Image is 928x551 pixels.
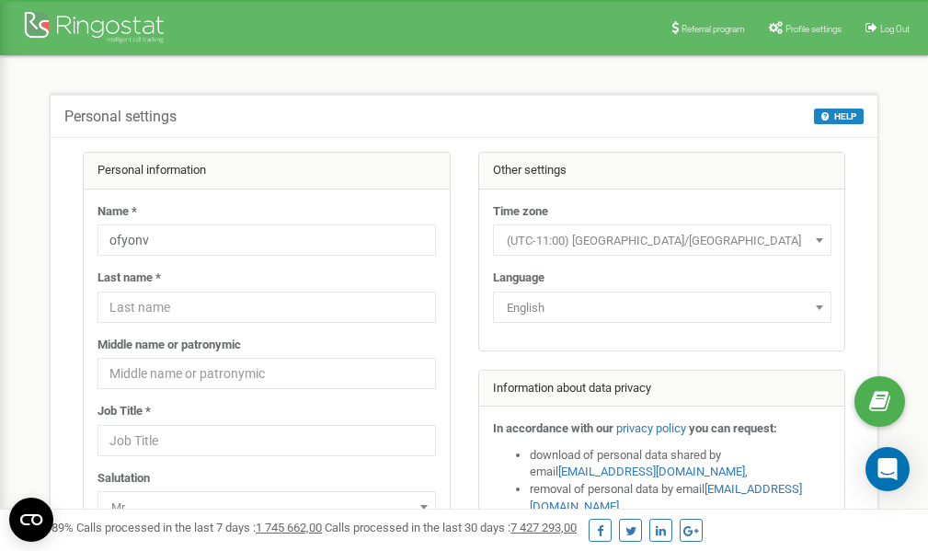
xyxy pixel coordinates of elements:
[97,292,436,323] input: Last name
[493,421,613,435] strong: In accordance with our
[865,447,910,491] div: Open Intercom Messenger
[493,292,831,323] span: English
[785,24,842,34] span: Profile settings
[880,24,910,34] span: Log Out
[479,153,845,189] div: Other settings
[530,481,831,515] li: removal of personal data by email ,
[104,495,430,521] span: Mr.
[493,203,548,221] label: Time zone
[325,521,577,534] span: Calls processed in the last 30 days :
[682,24,745,34] span: Referral program
[97,403,151,420] label: Job Title *
[689,421,777,435] strong: you can request:
[97,203,137,221] label: Name *
[493,270,544,287] label: Language
[493,224,831,256] span: (UTC-11:00) Pacific/Midway
[558,465,745,478] a: [EMAIL_ADDRESS][DOMAIN_NAME]
[97,470,150,488] label: Salutation
[97,337,241,354] label: Middle name or patronymic
[256,521,322,534] u: 1 745 662,00
[64,109,177,125] h5: Personal settings
[479,371,845,408] div: Information about data privacy
[814,109,864,124] button: HELP
[9,498,53,542] button: Open CMP widget
[84,153,450,189] div: Personal information
[499,228,825,254] span: (UTC-11:00) Pacific/Midway
[97,224,436,256] input: Name
[616,421,686,435] a: privacy policy
[76,521,322,534] span: Calls processed in the last 7 days :
[499,295,825,321] span: English
[530,447,831,481] li: download of personal data shared by email ,
[97,491,436,522] span: Mr.
[97,425,436,456] input: Job Title
[97,358,436,389] input: Middle name or patronymic
[97,270,161,287] label: Last name *
[510,521,577,534] u: 7 427 293,00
